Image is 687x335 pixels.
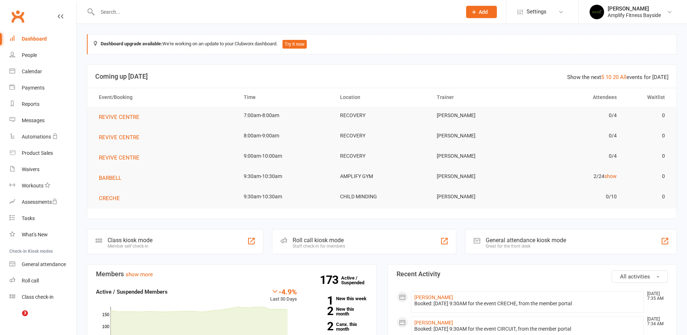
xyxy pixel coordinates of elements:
[613,74,619,80] a: 20
[237,88,334,107] th: Time
[414,326,641,332] div: Booked: [DATE] 9:30AM for the event CIRCUIT, from the member portal
[430,88,527,107] th: Trainer
[479,9,488,15] span: Add
[620,273,650,280] span: All activities
[237,127,334,144] td: 8:00am-9:00am
[414,294,453,300] a: [PERSON_NAME]
[99,174,126,182] button: BARBELL
[7,310,25,328] iframe: Intercom live chat
[414,301,641,307] div: Booked: [DATE] 9:30AM for the event CRECHE, from the member portal
[430,107,527,124] td: [PERSON_NAME]
[22,52,37,58] div: People
[282,40,307,49] button: Try it now
[623,107,671,124] td: 0
[590,5,604,19] img: thumb_image1596355059.png
[237,107,334,124] td: 7:00am-8:00am
[99,195,120,202] span: CRECHE
[606,74,611,80] a: 10
[623,168,671,185] td: 0
[623,88,671,107] th: Waitlist
[22,199,58,205] div: Assessments
[22,36,47,42] div: Dashboard
[95,7,457,17] input: Search...
[22,150,53,156] div: Product Sales
[9,289,76,305] a: Class kiosk mode
[9,273,76,289] a: Roll call
[567,73,669,82] div: Show the next events for [DATE]
[608,12,661,18] div: Amplify Fitness Bayside
[9,31,76,47] a: Dashboard
[99,154,139,161] span: REVIVE CENTRE
[334,168,430,185] td: AMPLIFY GYM
[9,145,76,161] a: Product Sales
[308,295,333,306] strong: 1
[96,270,368,278] h3: Members
[341,270,373,290] a: 173Active / Suspended
[22,183,43,189] div: Workouts
[99,114,139,120] span: REVIVE CENTRE
[9,7,27,25] a: Clubworx
[9,161,76,178] a: Waivers
[601,74,604,80] a: 5
[108,244,152,249] div: Member self check-in
[308,306,333,317] strong: 2
[414,320,453,326] a: [PERSON_NAME]
[644,291,667,301] time: [DATE] 7:35 AM
[99,194,125,203] button: CRECHE
[527,107,623,124] td: 0/4
[92,88,237,107] th: Event/Booking
[527,4,546,20] span: Settings
[237,188,334,205] td: 9:30am-10:30am
[430,127,527,144] td: [PERSON_NAME]
[623,188,671,205] td: 0
[430,188,527,205] td: [PERSON_NAME]
[22,278,39,284] div: Roll call
[95,73,669,80] h3: Coming up [DATE]
[9,112,76,129] a: Messages
[430,148,527,165] td: [PERSON_NAME]
[486,244,566,249] div: Great for the front desk
[334,88,430,107] th: Location
[9,96,76,112] a: Reports
[99,113,144,121] button: REVIVE CENTRE
[527,148,623,165] td: 0/4
[22,232,48,237] div: What's New
[293,244,345,249] div: Staff check-in for members
[604,173,617,179] a: show
[22,261,66,267] div: General attendance
[270,288,297,295] div: -4.9%
[9,80,76,96] a: Payments
[22,294,54,300] div: Class check-in
[108,237,152,244] div: Class kiosk mode
[9,194,76,210] a: Assessments
[430,168,527,185] td: [PERSON_NAME]
[527,127,623,144] td: 0/4
[527,188,623,205] td: 0/10
[486,237,566,244] div: General attendance kiosk mode
[9,210,76,227] a: Tasks
[527,168,623,185] td: 2/24
[9,63,76,80] a: Calendar
[623,127,671,144] td: 0
[22,215,35,221] div: Tasks
[308,322,368,331] a: 2Canx. this month
[22,101,39,107] div: Reports
[237,148,334,165] td: 9:00am-10:00am
[334,148,430,165] td: RECOVERY
[96,289,168,295] strong: Active / Suspended Members
[22,166,39,172] div: Waivers
[101,41,162,46] strong: Dashboard upgrade available:
[334,127,430,144] td: RECOVERY
[9,256,76,273] a: General attendance kiosk mode
[612,270,668,283] button: All activities
[620,74,627,80] a: All
[22,117,45,123] div: Messages
[9,227,76,243] a: What's New
[527,88,623,107] th: Attendees
[9,47,76,63] a: People
[99,175,121,181] span: BARBELL
[99,153,144,162] button: REVIVE CENTRE
[334,107,430,124] td: RECOVERY
[22,310,28,316] span: 3
[22,85,45,91] div: Payments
